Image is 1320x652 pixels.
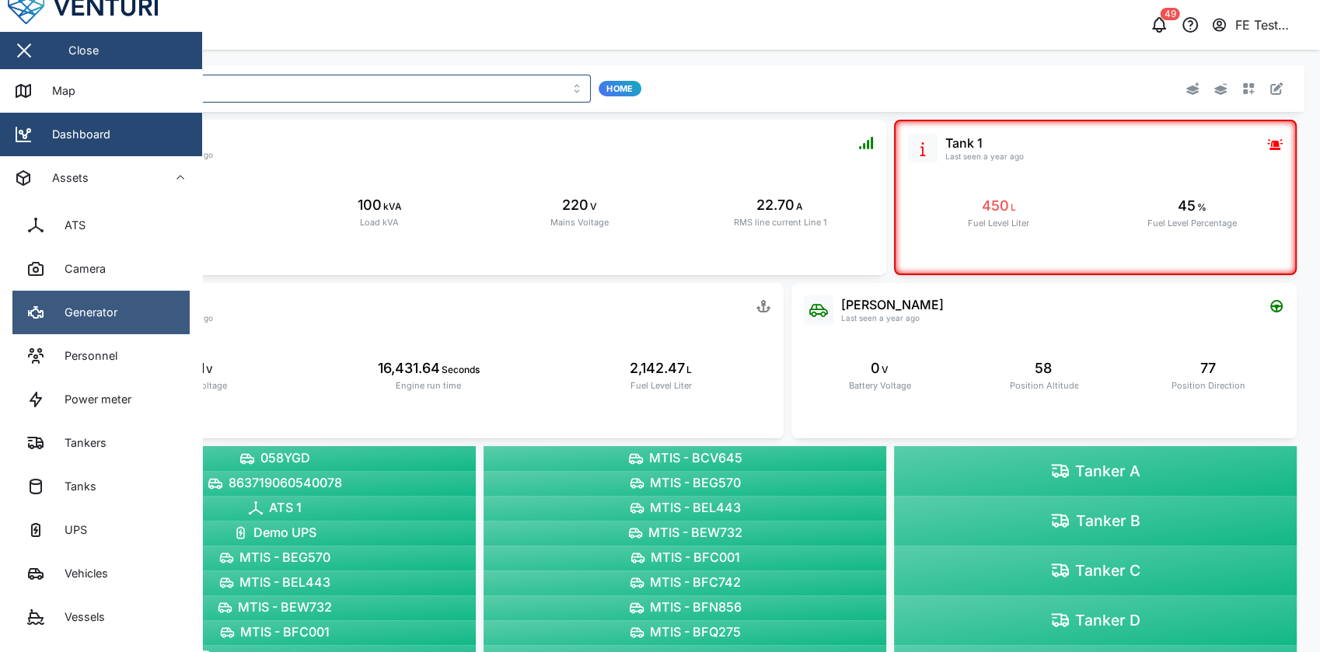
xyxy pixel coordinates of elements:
div: V [206,363,213,378]
a: Generator [12,291,190,334]
div: Camera [53,260,106,277]
span: Tanker B [1076,509,1140,532]
span: MTIS - BFC742 [650,573,741,592]
div: Battery Voltage [849,379,911,392]
div: Load kVA [360,216,399,229]
span: MTIS - BFQ275 [650,622,741,642]
span: MTIS - BFN856 [650,598,742,617]
a: Vessels [12,595,190,639]
a: Personnel [12,334,190,378]
div: Engine run time [396,379,461,392]
div: Vessels [53,608,105,626]
span: MTIS - BFC001 [240,622,330,642]
button: FE Test Admin [1210,14,1308,36]
a: MTIS - BEW732 [73,595,476,620]
span: Tanker D [1075,608,1140,632]
div: Mains Voltage [550,216,609,229]
a: MTIS - BEL443 [73,570,476,595]
a: MTIS - BEG570 [73,546,476,570]
div: Map [40,82,75,99]
a: Tanker A [894,446,1297,496]
span: Tanker A [1075,459,1140,483]
a: Tanker D [894,595,1297,645]
a: MTIS - BEW732 [484,521,886,546]
a: Power meter [12,378,190,421]
div: Position Direction [1172,379,1245,392]
a: MTIS - BFN856 [484,595,886,620]
a: Tankers [12,421,190,465]
span: 863719060540078 [229,473,342,493]
div: 45 [1178,195,1196,217]
span: MTIS - BFC001 [651,548,740,567]
div: Close [68,42,99,59]
div: Dashboard [40,126,110,143]
span: MTIS - BEG570 [239,548,330,567]
div: [PERSON_NAME] [841,295,944,315]
div: 16,431.64 [377,357,439,379]
span: Tanker C [1075,559,1140,582]
div: ATS [53,217,86,234]
a: Tanker B [894,496,1297,546]
div: 220 [562,194,588,216]
div: V [590,200,597,214]
div: Seconds [441,363,479,378]
input: Choose a dashboard [75,75,591,103]
div: kVA [383,200,402,214]
div: A [796,200,803,214]
div: 0 [871,357,880,379]
div: 22.70 [756,194,794,216]
a: Tanker C [894,546,1297,595]
a: ATS [12,204,190,247]
div: Tanks [53,478,96,495]
span: MTIS - BCV645 [649,448,742,468]
div: Vehicles [53,565,108,582]
div: 100 [358,194,382,216]
div: Last seen a year ago [841,312,944,325]
div: RMS line current Line 1 [734,216,826,229]
div: Assets [40,169,89,187]
span: MTIS - BEW732 [238,598,332,617]
div: Generator [53,304,117,321]
a: 863719060540078 [73,471,476,496]
div: 2,142.47 [630,357,685,379]
a: MTIS - BEG570 [484,471,886,496]
div: L [1011,200,1016,215]
div: Tankers [53,434,107,452]
div: Power meter [53,391,131,408]
div: UPS [53,521,87,539]
div: Fuel Level Liter [630,379,692,392]
span: MTIS - BEG570 [650,473,741,493]
span: MTIS - BEL443 [650,498,741,518]
a: Demo UPS [73,521,476,546]
span: ATS 1 [269,498,302,518]
a: Camera [12,247,190,291]
div: % [1197,200,1207,215]
a: 058YGD [73,446,476,471]
div: Fuel Level Percentage [1147,217,1237,230]
a: ATS 1 [73,496,476,521]
a: MTIS - BFC001 [484,546,886,570]
span: Home [606,82,633,96]
a: Vehicles [12,552,190,595]
a: Tanks [12,465,190,508]
div: L [686,363,692,378]
div: Fuel Level Liter [968,217,1029,230]
span: MTIS - BEL443 [239,573,330,592]
a: MTIS - BCV645 [484,446,886,471]
span: MTIS - BEW732 [648,523,742,542]
div: 58 [1035,357,1052,379]
a: MTIS - BFC742 [484,570,886,595]
a: MTIS - BEL443 [484,496,886,521]
span: 058YGD [260,448,310,468]
a: UPS [12,508,190,552]
div: Last seen a year ago [945,151,1024,163]
div: 450 [982,195,1009,217]
span: Demo UPS [253,523,316,542]
div: 49 [1161,8,1180,20]
div: FE Test Admin [1235,16,1307,35]
div: V [882,363,889,378]
a: MTIS - BFC001 [73,620,476,645]
div: Tank 1 [945,134,1024,153]
div: Position Altitude [1009,379,1078,392]
div: Personnel [53,347,117,364]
